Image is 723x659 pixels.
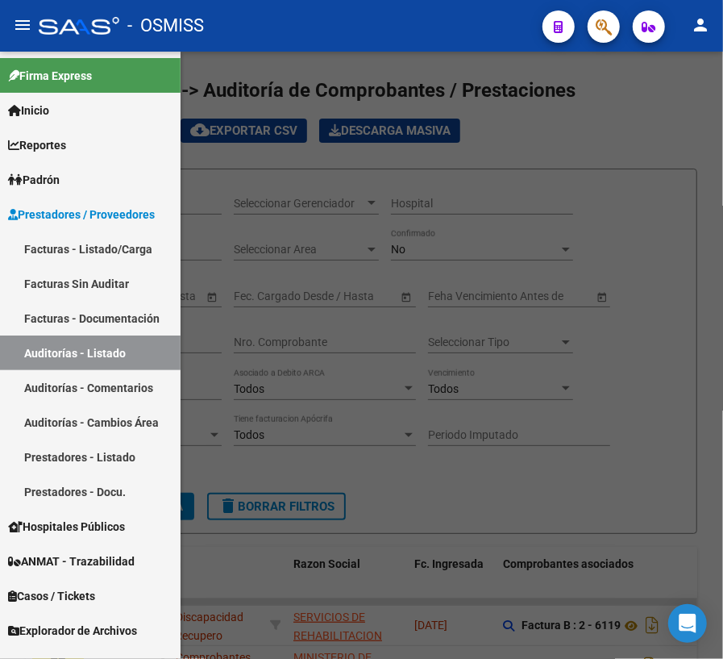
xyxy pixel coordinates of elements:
span: Prestadores / Proveedores [8,206,155,223]
span: Reportes [8,136,66,154]
span: - OSMISS [127,8,204,44]
span: Explorador de Archivos [8,622,137,640]
span: ANMAT - Trazabilidad [8,553,135,570]
span: Hospitales Públicos [8,518,125,536]
mat-icon: person [691,15,710,35]
mat-icon: menu [13,15,32,35]
span: Firma Express [8,67,92,85]
span: Padrón [8,171,60,189]
span: Casos / Tickets [8,587,95,605]
div: Open Intercom Messenger [668,604,707,643]
span: Inicio [8,102,49,119]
